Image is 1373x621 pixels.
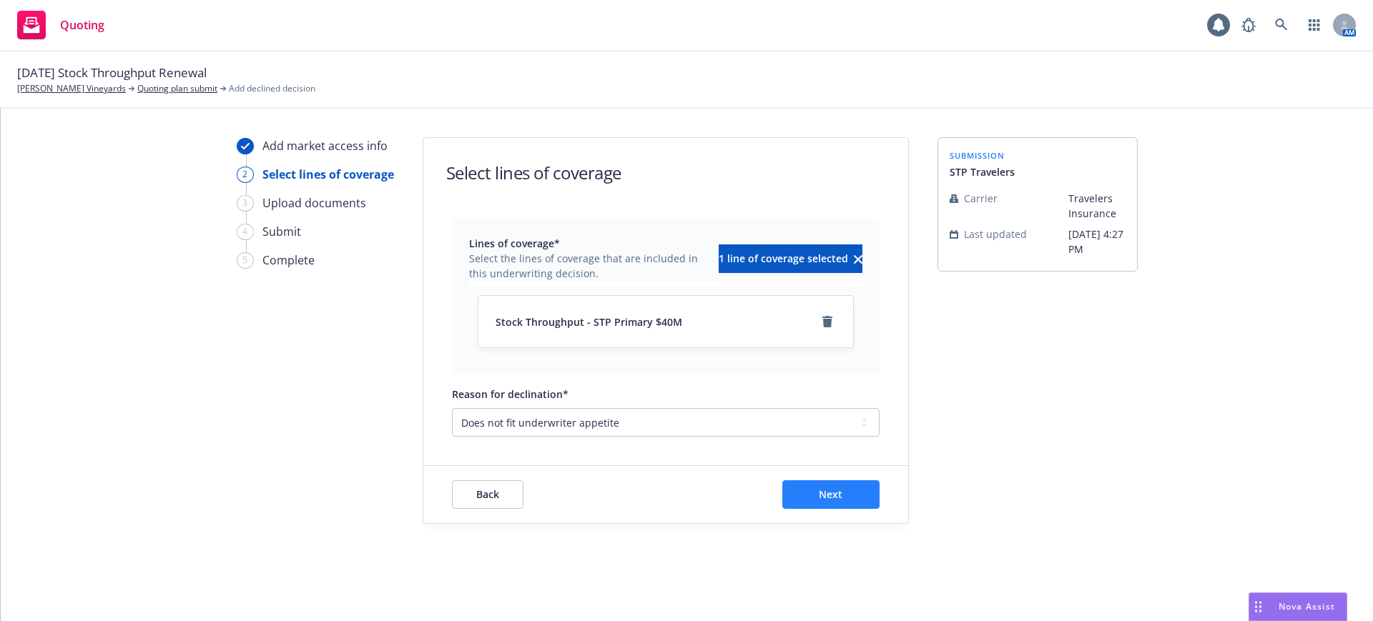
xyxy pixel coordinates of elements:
button: Nova Assist [1249,592,1347,621]
span: Last updated [964,227,1027,242]
div: 5 [237,252,254,269]
div: 2 [237,167,254,183]
div: Add market access info [262,137,388,154]
button: Back [452,480,523,509]
span: Lines of coverage* [469,236,710,251]
a: Quoting plan submit [137,82,217,95]
span: Carrier [964,191,998,206]
a: Switch app [1300,11,1329,39]
a: Report a Bug [1234,11,1263,39]
span: Nova Assist [1279,600,1335,612]
span: [DATE] 4:27 PM [1068,227,1126,257]
span: Select the lines of coverage that are included in this underwriting decision. [469,251,710,281]
span: STP Travelers [950,164,1015,179]
h1: Select lines of coverage [446,161,621,184]
span: 1 line of coverage selected [719,252,848,265]
div: Complete [262,252,315,269]
div: Select lines of coverage [262,166,394,183]
a: Quoting [11,5,110,45]
svg: clear selection [854,255,862,264]
span: submission [950,149,1015,162]
span: Travelers Insurance [1068,191,1126,221]
span: Back [476,487,499,501]
a: [PERSON_NAME] Vineyards [17,82,126,95]
span: [DATE] Stock Throughput Renewal [17,64,207,82]
div: Drag to move [1249,593,1267,620]
span: Add declined decision [229,82,315,95]
span: Quoting [60,19,104,31]
span: Next [819,487,842,501]
button: 1 line of coverage selectedclear selection [719,244,862,273]
div: Upload documents [262,194,366,212]
span: Reason for declination* [452,387,569,401]
div: Submit [262,223,301,240]
div: 4 [237,224,254,240]
a: Search [1267,11,1296,39]
div: 3 [237,195,254,212]
span: Stock Throughput - STP Primary $40M [496,314,682,329]
button: Next [782,480,880,509]
a: remove [819,313,836,330]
